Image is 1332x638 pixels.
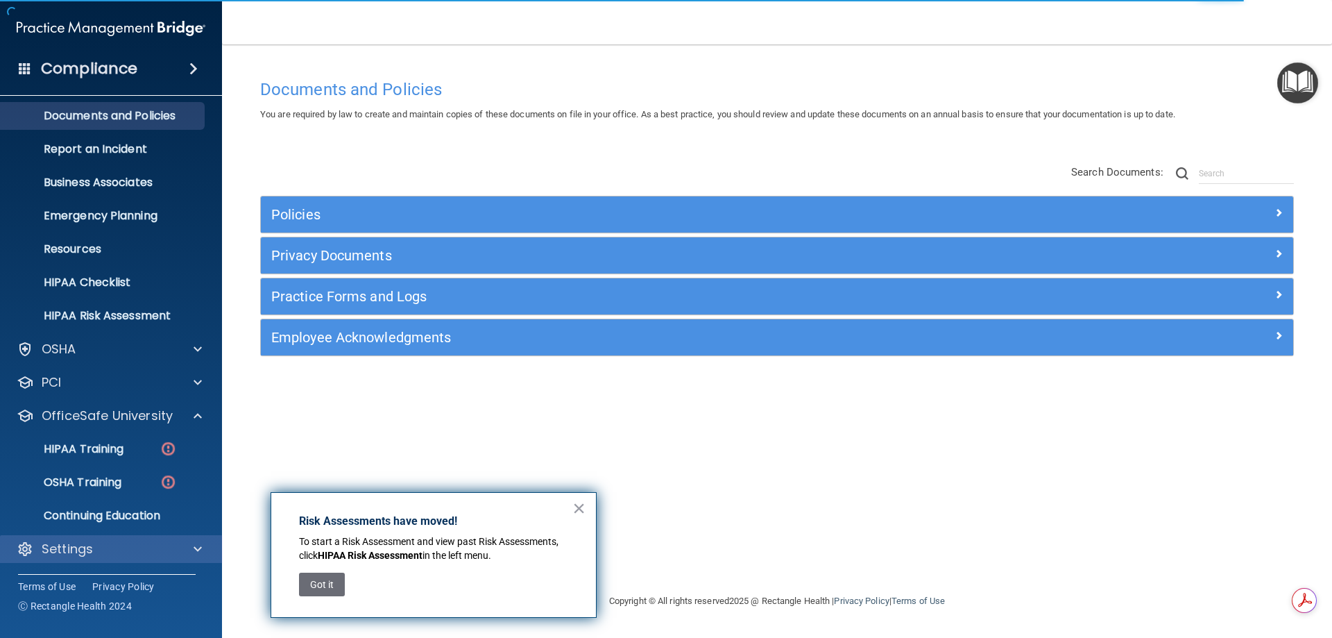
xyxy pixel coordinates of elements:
[299,514,457,528] strong: Risk Assessments have moved!
[9,242,198,256] p: Resources
[9,176,198,190] p: Business Associates
[42,408,173,424] p: OfficeSafe University
[524,579,1030,623] div: Copyright © All rights reserved 2025 @ Rectangle Health | |
[92,580,155,594] a: Privacy Policy
[41,59,137,78] h4: Compliance
[160,440,177,457] img: danger-circle.6113f641.png
[1277,62,1318,103] button: Open Resource Center
[271,248,1025,263] h5: Privacy Documents
[9,442,123,456] p: HIPAA Training
[834,596,889,606] a: Privacy Policy
[260,109,1175,119] span: You are required by law to create and maintain copies of these documents on file in your office. ...
[271,330,1025,345] h5: Employee Acknowledgments
[422,550,491,561] span: in the left menu.
[42,341,76,358] p: OSHA
[9,142,198,156] p: Report an Incident
[9,309,198,323] p: HIPAA Risk Assessment
[9,109,198,123] p: Documents and Policies
[260,81,1294,99] h4: Documents and Policies
[299,536,561,561] span: To start a Risk Assessment and view past Risk Assessments, click
[9,209,198,223] p: Emergency Planning
[9,276,198,289] p: HIPAA Checklist
[17,15,205,42] img: PMB logo
[891,596,945,606] a: Terms of Use
[318,550,422,561] strong: HIPAA Risk Assessment
[42,374,61,391] p: PCI
[1176,167,1188,180] img: ic-search.3b580494.png
[572,497,586,519] button: Close
[299,573,345,596] button: Got it
[18,599,132,613] span: Ⓒ Rectangle Health 2024
[1199,163,1294,184] input: Search
[18,580,76,594] a: Terms of Use
[271,289,1025,304] h5: Practice Forms and Logs
[9,476,121,489] p: OSHA Training
[160,473,177,491] img: danger-circle.6113f641.png
[1071,166,1163,178] span: Search Documents:
[42,541,93,557] p: Settings
[9,509,198,523] p: Continuing Education
[271,207,1025,222] h5: Policies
